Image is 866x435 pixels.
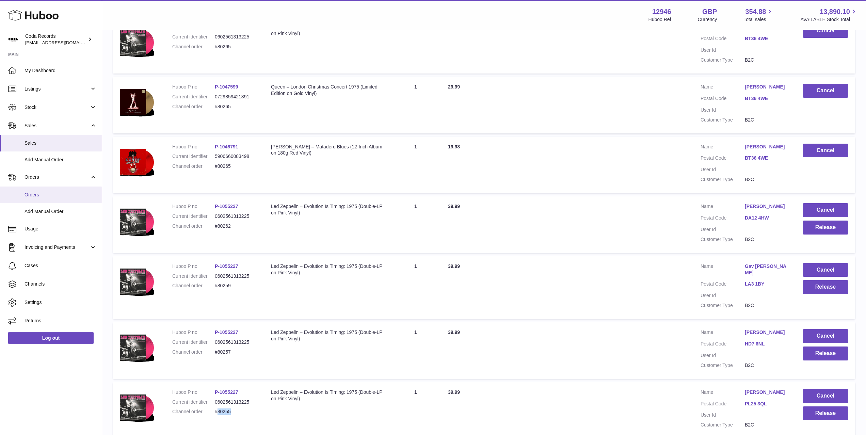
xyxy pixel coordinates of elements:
[448,204,460,209] span: 39.99
[215,144,238,149] a: P-1046791
[215,399,257,405] dd: 0602561313225
[120,329,154,366] img: 129461755261727.png
[448,329,460,335] span: 39.99
[701,362,745,369] dt: Customer Type
[271,84,383,97] div: Queen – London Christmas Concert 1975 (Limited Edition on Gold Vinyl)
[25,86,90,92] span: Listings
[745,281,789,287] a: LA3 1BY
[25,281,97,287] span: Channels
[745,144,789,150] a: [PERSON_NAME]
[698,16,717,23] div: Currency
[172,203,215,210] dt: Huboo P no
[215,223,257,229] dd: #80262
[215,84,238,90] a: P-1047599
[800,7,858,23] a: 13,890.10 AVAILABLE Stock Total
[701,263,745,278] dt: Name
[271,389,383,402] div: Led Zeppelin – Evolution Is Timing: 1975 (Double-LP on Pink Vinyl)
[25,140,97,146] span: Sales
[25,262,97,269] span: Cases
[701,226,745,233] dt: User Id
[25,208,97,215] span: Add Manual Order
[745,401,789,407] a: PL25 3QL
[25,40,100,45] span: [EMAIL_ADDRESS][DOMAIN_NAME]
[701,329,745,337] dt: Name
[120,263,154,300] img: 129461755261727.png
[820,7,850,16] span: 13,890.10
[701,412,745,418] dt: User Id
[701,389,745,397] dt: Name
[701,84,745,92] dt: Name
[215,273,257,279] dd: 0602561313225
[652,7,671,16] strong: 12946
[215,339,257,345] dd: 0602561313225
[745,236,789,243] dd: B2C
[701,35,745,44] dt: Postal Code
[803,24,848,38] button: Cancel
[172,44,215,50] dt: Channel order
[745,95,789,102] a: BT36 4WE
[803,144,848,158] button: Cancel
[25,67,97,74] span: My Dashboard
[215,153,257,160] dd: 5906660083498
[745,35,789,42] a: BT36 4WE
[271,329,383,342] div: Led Zeppelin – Evolution Is Timing: 1975 (Double-LP on Pink Vinyl)
[390,17,441,74] td: 1
[803,84,848,98] button: Cancel
[745,329,789,336] a: [PERSON_NAME]
[25,157,97,163] span: Add Manual Order
[390,196,441,253] td: 1
[701,401,745,409] dt: Postal Code
[172,283,215,289] dt: Channel order
[25,226,97,232] span: Usage
[448,389,460,395] span: 39.99
[701,117,745,123] dt: Customer Type
[745,302,789,309] dd: B2C
[172,339,215,345] dt: Current identifier
[120,144,154,180] img: 1748947189.png
[701,107,745,113] dt: User Id
[172,94,215,100] dt: Current identifier
[803,389,848,403] button: Cancel
[172,329,215,336] dt: Huboo P no
[701,203,745,211] dt: Name
[803,347,848,360] button: Release
[745,7,766,16] span: 354.88
[215,263,238,269] a: P-1055227
[172,153,215,160] dt: Current identifier
[215,44,257,50] dd: #80265
[803,406,848,420] button: Release
[800,16,858,23] span: AVAILABLE Stock Total
[701,352,745,359] dt: User Id
[701,281,745,289] dt: Postal Code
[172,34,215,40] dt: Current identifier
[745,362,789,369] dd: B2C
[701,47,745,53] dt: User Id
[215,349,257,355] dd: #80257
[215,283,257,289] dd: #80259
[172,263,215,270] dt: Huboo P no
[172,399,215,405] dt: Current identifier
[25,104,90,111] span: Stock
[271,263,383,276] div: Led Zeppelin – Evolution Is Timing: 1975 (Double-LP on Pink Vinyl)
[271,144,383,157] div: [PERSON_NAME] – Matadero Blues (12-Inch Album on 180g Red Vinyl)
[701,144,745,152] dt: Name
[215,389,238,395] a: P-1055227
[701,422,745,428] dt: Customer Type
[701,341,745,349] dt: Postal Code
[25,192,97,198] span: Orders
[702,7,717,16] strong: GBP
[701,215,745,223] dt: Postal Code
[120,389,154,426] img: 129461755261727.png
[215,163,257,170] dd: #80265
[215,94,257,100] dd: 0729859421391
[172,223,215,229] dt: Channel order
[745,341,789,347] a: HD7 6NL
[215,103,257,110] dd: #80265
[745,84,789,90] a: [PERSON_NAME]
[8,332,94,344] a: Log out
[120,24,154,61] img: 129461755261727.png
[215,408,257,415] dd: #80255
[390,137,441,193] td: 1
[25,318,97,324] span: Returns
[172,408,215,415] dt: Channel order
